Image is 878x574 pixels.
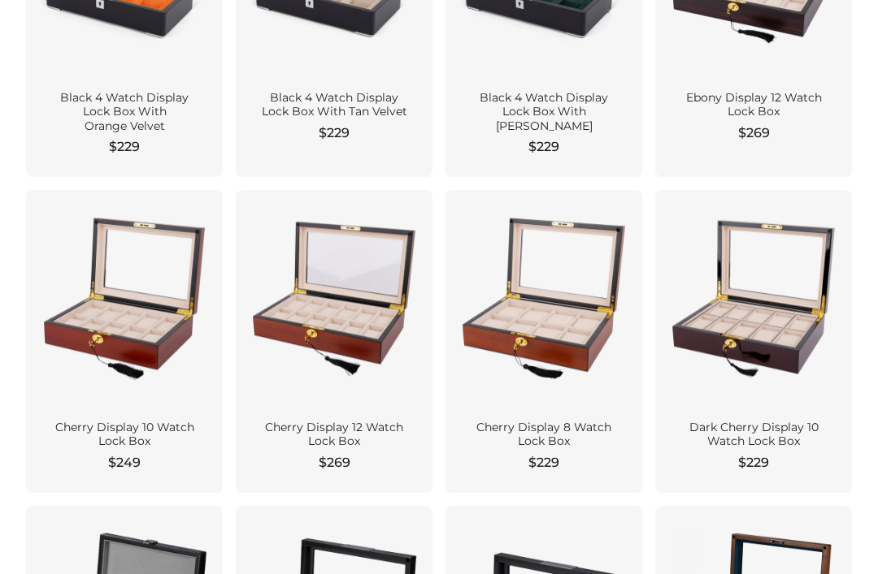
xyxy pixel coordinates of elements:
div: Dark Cherry Display 10 Watch Lock Box [675,421,832,449]
span: $229 [319,123,350,143]
a: Dark Cherry Display 10 Watch Lock Box $229 [655,190,852,492]
a: Cherry Display 8 Watch Lock Box $229 [446,190,642,492]
span: $269 [319,453,350,473]
div: Cherry Display 8 Watch Lock Box [465,421,623,449]
a: Cherry Display 12 Watch Lock Box $269 [236,190,432,492]
div: Cherry Display 10 Watch Lock Box [46,421,203,449]
a: Cherry Display 10 Watch Lock Box $249 [26,190,223,492]
span: $229 [109,137,140,157]
div: Black 4 Watch Display Lock Box With Tan Velvet [255,91,413,119]
div: Ebony Display 12 Watch Lock Box [675,91,832,119]
div: Black 4 Watch Display Lock Box With [PERSON_NAME] [465,91,623,134]
span: $229 [528,453,559,473]
span: $229 [528,137,559,157]
span: $229 [738,453,769,473]
span: $269 [738,123,770,143]
span: $249 [108,453,141,473]
div: Cherry Display 12 Watch Lock Box [255,421,413,449]
div: Black 4 Watch Display Lock Box With Orange Velvet [46,91,203,134]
